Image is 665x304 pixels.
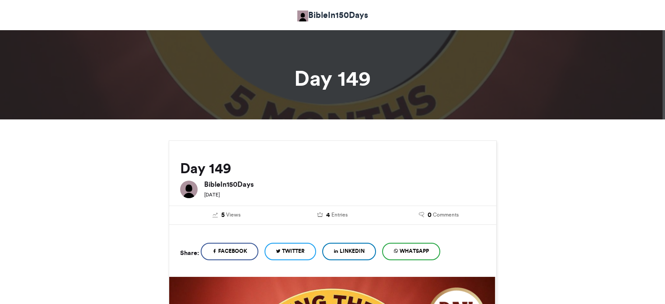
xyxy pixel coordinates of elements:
[282,247,305,255] span: Twitter
[180,181,198,198] img: BibleIn150Days
[180,247,199,259] h5: Share:
[90,68,575,89] h1: Day 149
[297,10,308,21] img: Bible Bible
[331,211,348,219] span: Entries
[180,161,485,176] h2: Day 149
[221,210,225,220] span: 5
[286,210,379,220] a: 4 Entries
[218,247,247,255] span: Facebook
[297,9,368,21] a: BibleIn150Days
[226,211,240,219] span: Views
[392,210,485,220] a: 0 Comments
[322,243,376,260] a: LinkedIn
[204,192,220,198] small: [DATE]
[400,247,429,255] span: WhatsApp
[265,243,316,260] a: Twitter
[180,210,273,220] a: 5 Views
[433,211,459,219] span: Comments
[382,243,440,260] a: WhatsApp
[201,243,258,260] a: Facebook
[340,247,365,255] span: LinkedIn
[204,181,485,188] h6: BibleIn150Days
[326,210,330,220] span: 4
[428,210,432,220] span: 0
